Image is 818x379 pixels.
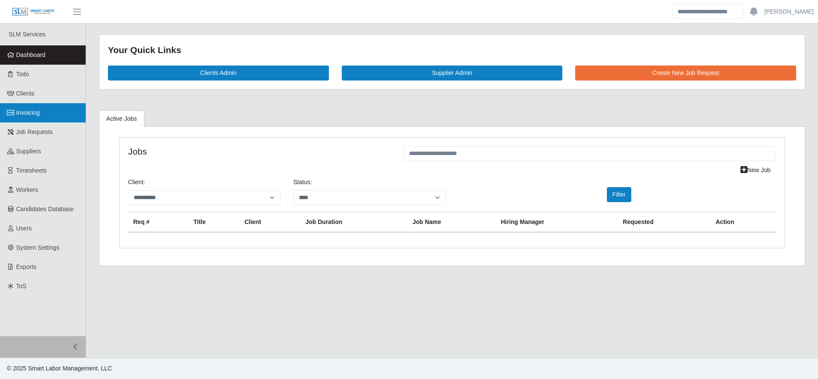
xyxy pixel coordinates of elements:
a: Supplier Admin [342,66,563,81]
div: Your Quick Links [108,43,796,57]
span: System Settings [16,244,60,251]
span: Candidates Database [16,206,74,212]
label: Client: [128,178,145,187]
h4: Jobs [128,146,391,157]
a: New Job [735,163,776,178]
span: Users [16,225,32,232]
th: Job Duration [300,212,407,232]
th: Requested [618,212,711,232]
span: Invoicing [16,109,40,116]
th: Title [188,212,239,232]
span: Clients [16,90,35,97]
th: Action [711,212,776,232]
span: Todo [16,71,29,78]
a: Clients Admin [108,66,329,81]
span: Suppliers [16,148,41,155]
input: Search [672,4,743,19]
span: Job Requests [16,128,53,135]
a: [PERSON_NAME] [764,7,814,16]
label: Status: [293,178,312,187]
a: Create New Job Request [575,66,796,81]
a: Active Jobs [99,110,144,127]
button: Filter [607,187,631,202]
span: SLM Services [9,31,45,38]
th: Job Name [407,212,496,232]
span: Workers [16,186,39,193]
th: Client [239,212,300,232]
span: ToS [16,283,27,289]
th: Hiring Manager [496,212,618,232]
img: SLM Logo [12,7,55,17]
th: Req # [128,212,188,232]
span: Dashboard [16,51,46,58]
span: Exports [16,263,36,270]
span: Timesheets [16,167,47,174]
span: © 2025 Smart Labor Management, LLC [7,365,112,372]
